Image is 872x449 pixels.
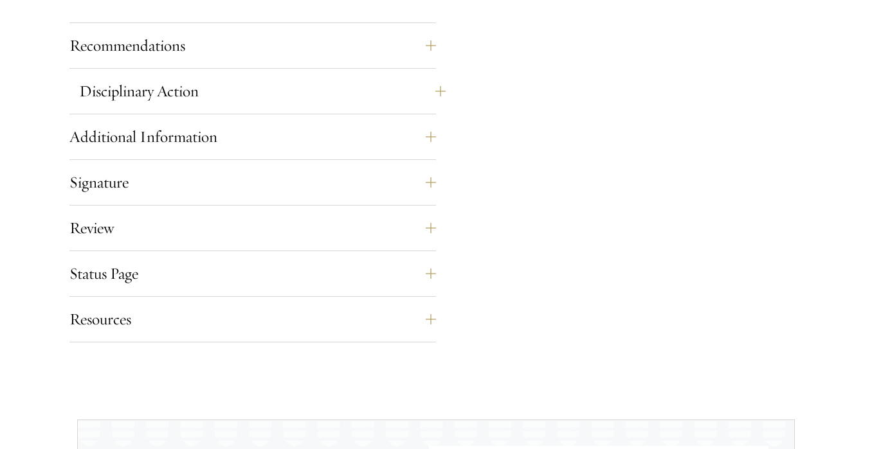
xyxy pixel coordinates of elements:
button: Resources [69,304,436,335]
button: Recommendations [69,30,436,61]
button: Signature [69,167,436,198]
button: Disciplinary Action [79,76,446,107]
button: Status Page [69,258,436,289]
button: Additional Information [69,121,436,152]
button: Review [69,213,436,243]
